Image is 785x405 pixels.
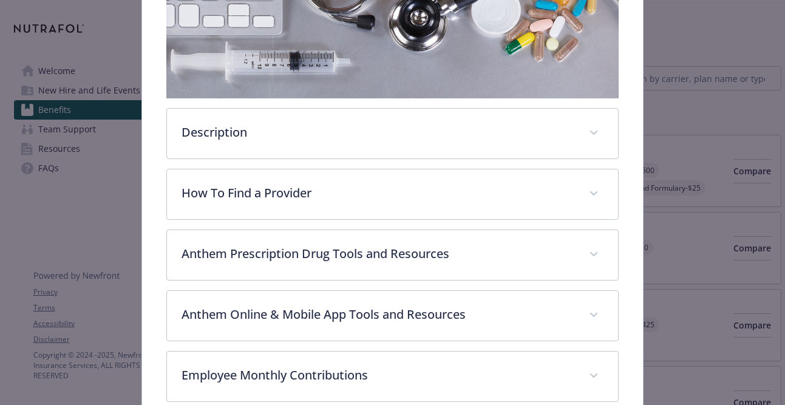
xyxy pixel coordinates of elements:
p: How To Find a Provider [182,184,575,202]
p: Description [182,123,575,141]
p: Employee Monthly Contributions [182,366,575,384]
div: Anthem Prescription Drug Tools and Resources [167,230,619,280]
div: Employee Monthly Contributions [167,352,619,401]
div: Anthem Online & Mobile App Tools and Resources [167,291,619,341]
div: Description [167,109,619,158]
p: Anthem Prescription Drug Tools and Resources [182,245,575,263]
div: How To Find a Provider [167,169,619,219]
p: Anthem Online & Mobile App Tools and Resources [182,305,575,324]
